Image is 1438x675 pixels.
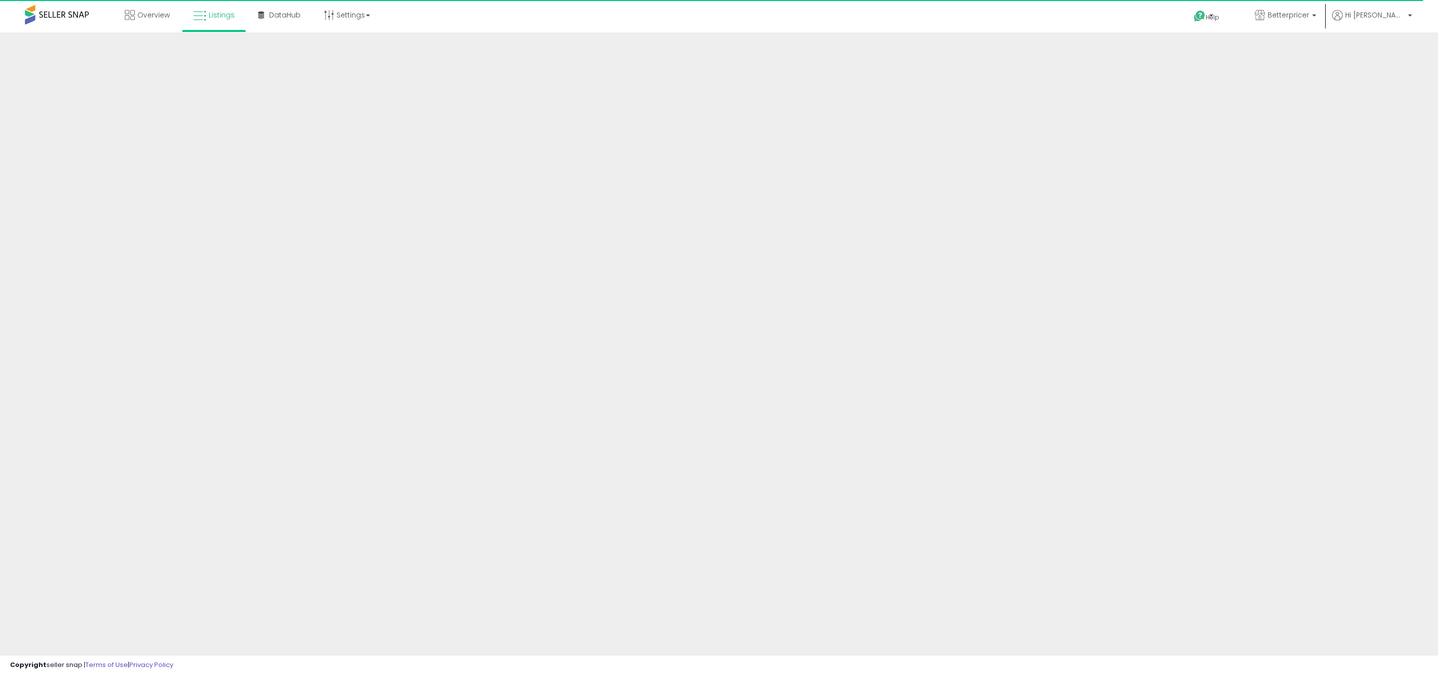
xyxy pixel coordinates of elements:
a: Hi [PERSON_NAME] [1332,10,1412,32]
i: Get Help [1193,10,1206,22]
a: Help [1186,2,1239,32]
span: Betterpricer [1268,10,1309,20]
span: Overview [137,10,170,20]
span: DataHub [269,10,301,20]
span: Help [1206,13,1219,21]
span: Listings [209,10,235,20]
span: Hi [PERSON_NAME] [1345,10,1405,20]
